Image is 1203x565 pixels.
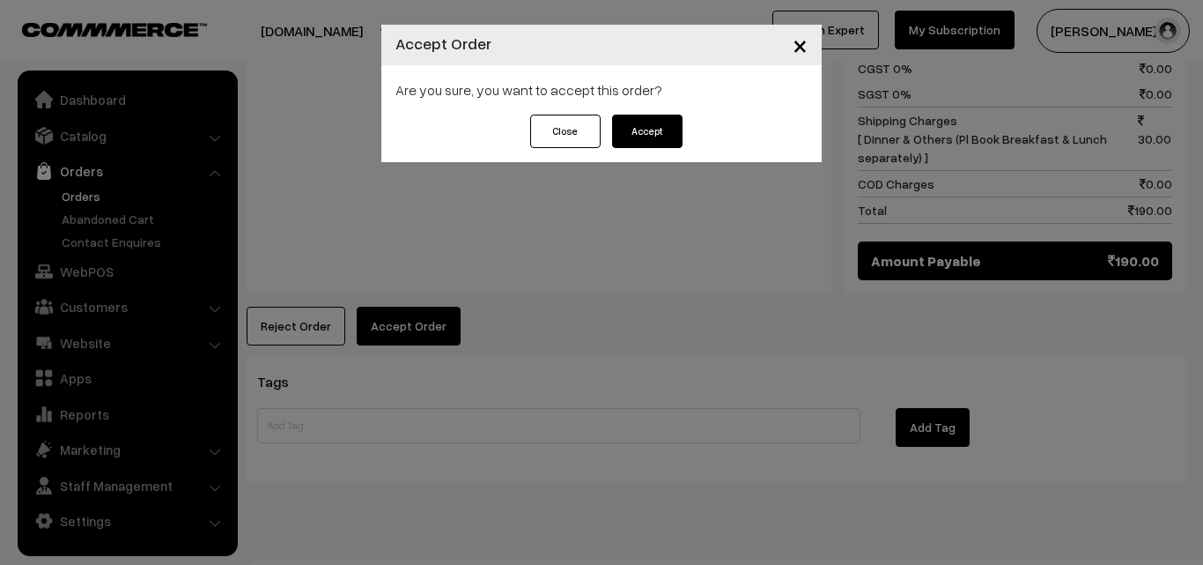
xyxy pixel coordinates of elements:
h4: Accept Order [395,32,491,56]
button: Close [779,18,822,72]
button: Accept [612,115,683,148]
div: Are you sure, you want to accept this order? [381,65,822,115]
button: Close [530,115,601,148]
span: × [793,28,808,61]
